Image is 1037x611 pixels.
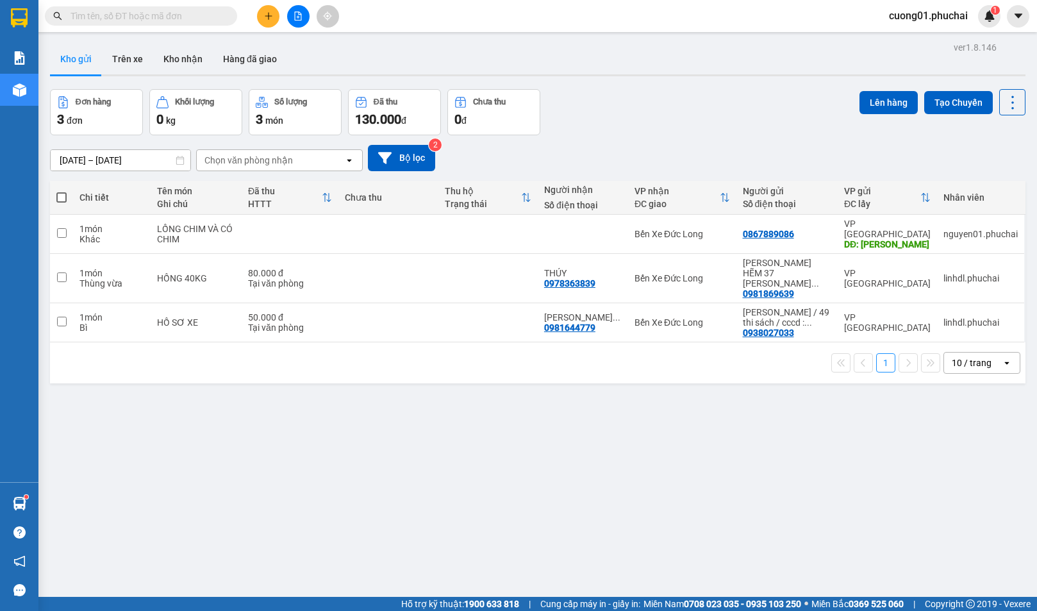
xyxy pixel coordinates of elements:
div: HỒ SƠ XE [157,317,235,328]
span: cuong01.phuchai [879,8,978,24]
input: Select a date range. [51,150,190,171]
div: Số lượng [274,97,307,106]
button: Kho nhận [153,44,213,74]
span: ... [811,278,819,289]
div: Đã thu [248,186,322,196]
div: Số điện thoại [743,199,831,209]
div: 1 món [79,312,144,322]
div: Thùng vừa [79,278,144,289]
div: ĐC giao [635,199,719,209]
span: kg [166,115,176,126]
button: Kho gửi [50,44,102,74]
div: VP [GEOGRAPHIC_DATA] [844,219,931,239]
span: 0 [454,112,461,127]
div: Đơn hàng [76,97,111,106]
div: Khác [79,234,144,244]
div: VP nhận [635,186,719,196]
div: Bì [79,322,144,333]
th: Toggle SortBy [838,181,937,215]
span: 1 [993,6,997,15]
img: warehouse-icon [13,497,26,510]
span: đơn [67,115,83,126]
button: Khối lượng0kg [149,89,242,135]
th: Toggle SortBy [242,181,338,215]
span: message [13,584,26,596]
div: Chưa thu [473,97,506,106]
span: ... [613,312,620,322]
span: copyright [966,599,975,608]
button: Chưa thu0đ [447,89,540,135]
div: Tên món [157,186,235,196]
div: Ghi chú [157,199,235,209]
div: phạm bá Chiến / 49 thi sách / cccd : 034080011973 [743,307,831,328]
div: Đã thu [374,97,397,106]
th: Toggle SortBy [438,181,538,215]
button: plus [257,5,279,28]
span: 130.000 [355,112,401,127]
div: 80.000 đ [248,268,332,278]
div: VP gửi [844,186,920,196]
div: 1 món [79,268,144,278]
div: Bến Xe Đức Long [635,273,729,283]
span: 3 [57,112,64,127]
div: nguyen01.phuchai [943,229,1018,239]
div: linhdl.phuchai [943,273,1018,283]
div: Chọn văn phòng nhận [204,154,293,167]
button: Đơn hàng3đơn [50,89,143,135]
span: | [529,597,531,611]
div: Người nhận [544,185,622,195]
div: VP [GEOGRAPHIC_DATA] [844,312,931,333]
div: Bến Xe Đức Long [635,317,729,328]
div: Thu hộ [445,186,521,196]
div: 50.000 đ [248,312,332,322]
div: 10 / trang [952,356,991,369]
div: Số điện thoại [544,200,622,210]
span: Miền Nam [643,597,801,611]
button: Hàng đã giao [213,44,287,74]
div: Tại văn phòng [248,278,332,289]
span: ... [804,317,812,328]
svg: open [344,155,354,165]
div: Nhân viên [943,192,1018,203]
button: Bộ lọc [368,145,435,171]
div: Chưa thu [345,192,431,203]
div: DĐ: LÂM HÀ [844,239,931,249]
sup: 1 [24,495,28,499]
input: Tìm tên, số ĐT hoặc mã đơn [71,9,222,23]
div: Bến Xe Đức Long [635,229,729,239]
div: 1 món [79,224,144,234]
span: plus [264,12,273,21]
span: món [265,115,283,126]
th: Toggle SortBy [628,181,736,215]
button: caret-down [1007,5,1029,28]
img: icon-new-feature [984,10,995,22]
span: question-circle [13,526,26,539]
div: 0978363839 [544,278,595,289]
strong: 0708 023 035 - 0935 103 250 [684,599,801,609]
span: aim [323,12,332,21]
button: Tạo Chuyến [924,91,993,114]
div: HTTT [248,199,322,209]
button: Đã thu130.000đ [348,89,441,135]
button: aim [317,5,339,28]
div: 0867889086 [743,229,794,239]
span: file-add [294,12,303,21]
div: Khối lượng [175,97,214,106]
strong: 1900 633 818 [464,599,519,609]
span: Hỗ trợ kỹ thuật: [401,597,519,611]
div: VP [GEOGRAPHIC_DATA] [844,268,931,289]
div: LỒNG CHIM VÀ CÓ CHIM [157,224,235,244]
span: Miền Bắc [811,597,904,611]
div: 0981644779 [544,322,595,333]
div: Trần Thị Tiểu Mi (Lê Duẩn)CCCD: 064300010409 [544,312,622,322]
button: Số lượng3món [249,89,342,135]
div: 0981869639 [743,289,794,299]
svg: open [1002,358,1012,368]
button: Lên hàng [859,91,918,114]
span: 0 [156,112,163,127]
div: 0938027033 [743,328,794,338]
sup: 1 [991,6,1000,15]
span: 3 [256,112,263,127]
span: search [53,12,62,21]
button: Trên xe [102,44,153,74]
